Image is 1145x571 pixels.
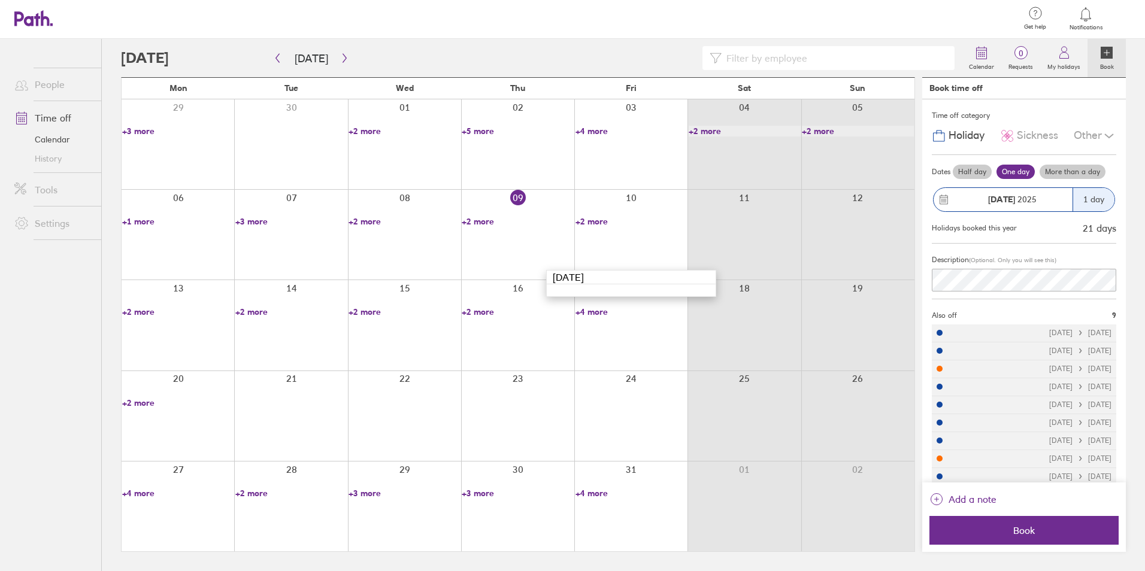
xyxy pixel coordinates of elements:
a: +2 more [349,126,461,136]
a: +3 more [349,488,461,499]
div: [DATE] [DATE] [1049,382,1111,391]
a: Calendar [962,39,1001,77]
a: +2 more [122,397,234,408]
label: Calendar [962,60,1001,71]
a: +2 more [349,306,461,317]
span: Dates [932,168,950,176]
span: 0 [1001,48,1040,58]
a: 0Requests [1001,39,1040,77]
span: Notifications [1067,24,1105,31]
a: Book [1088,39,1126,77]
div: [DATE] [DATE] [1049,365,1111,373]
span: Thu [510,83,525,93]
div: [DATE] [DATE] [1049,329,1111,337]
span: Mon [169,83,187,93]
a: +2 more [122,306,234,317]
button: Book [929,516,1119,545]
span: Description [932,255,969,264]
a: +1 more [122,216,234,227]
a: +2 more [802,126,914,136]
a: +4 more [575,306,687,317]
div: Holidays booked this year [932,224,1017,232]
label: My holidays [1040,60,1088,71]
div: Time off category [932,107,1116,124]
button: [DATE] [285,48,338,68]
span: Add a note [949,490,996,509]
a: Tools [5,178,101,202]
span: Get help [1016,23,1055,31]
a: History [5,149,101,168]
button: [DATE] 20251 day [932,181,1116,218]
div: [DATE] [DATE] [1049,454,1111,463]
div: [DATE] [DATE] [1049,347,1111,355]
a: +2 more [462,216,574,227]
button: Add a note [929,490,996,509]
a: Time off [5,106,101,130]
a: Calendar [5,130,101,149]
input: Filter by employee [722,47,947,69]
span: (Optional. Only you will see this) [969,256,1056,264]
div: [DATE] [DATE] [1049,472,1111,481]
span: Tue [284,83,298,93]
label: More than a day [1040,165,1105,179]
a: +3 more [462,488,574,499]
a: +2 more [689,126,801,136]
div: [DATE] [DATE] [1049,400,1111,409]
a: Notifications [1067,6,1105,31]
span: Sat [738,83,751,93]
a: +3 more [235,216,347,227]
a: Settings [5,211,101,235]
span: Holiday [949,129,985,142]
a: My holidays [1040,39,1088,77]
label: Requests [1001,60,1040,71]
label: One day [996,165,1035,179]
a: +3 more [122,126,234,136]
a: +4 more [575,126,687,136]
a: +4 more [122,488,234,499]
div: [DATE] [547,271,716,284]
a: +2 more [575,216,687,227]
a: +5 more [462,126,574,136]
a: People [5,72,101,96]
a: +2 more [235,306,347,317]
div: [DATE] [DATE] [1049,418,1111,427]
a: +2 more [349,216,461,227]
div: 21 days [1083,223,1116,233]
span: Also off [932,311,957,320]
a: +4 more [575,488,687,499]
label: Book [1093,60,1121,71]
a: +2 more [235,488,347,499]
span: Book [938,525,1110,536]
div: 1 day [1073,188,1114,211]
span: Sun [850,83,865,93]
div: [DATE] [DATE] [1049,436,1111,445]
span: Fri [626,83,637,93]
label: Half day [953,165,992,179]
span: 2025 [988,195,1037,204]
strong: [DATE] [988,194,1015,205]
div: Book time off [929,83,983,93]
span: 9 [1112,311,1116,320]
div: Other [1074,124,1116,147]
a: +2 more [462,306,574,317]
span: Sickness [1017,129,1058,142]
span: Wed [396,83,414,93]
